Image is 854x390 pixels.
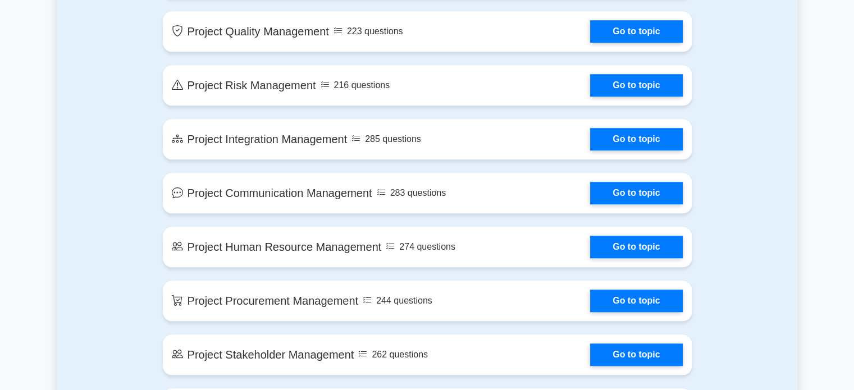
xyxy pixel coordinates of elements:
a: Go to topic [590,236,682,258]
a: Go to topic [590,20,682,43]
a: Go to topic [590,343,682,366]
a: Go to topic [590,182,682,204]
a: Go to topic [590,290,682,312]
a: Go to topic [590,74,682,97]
a: Go to topic [590,128,682,150]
